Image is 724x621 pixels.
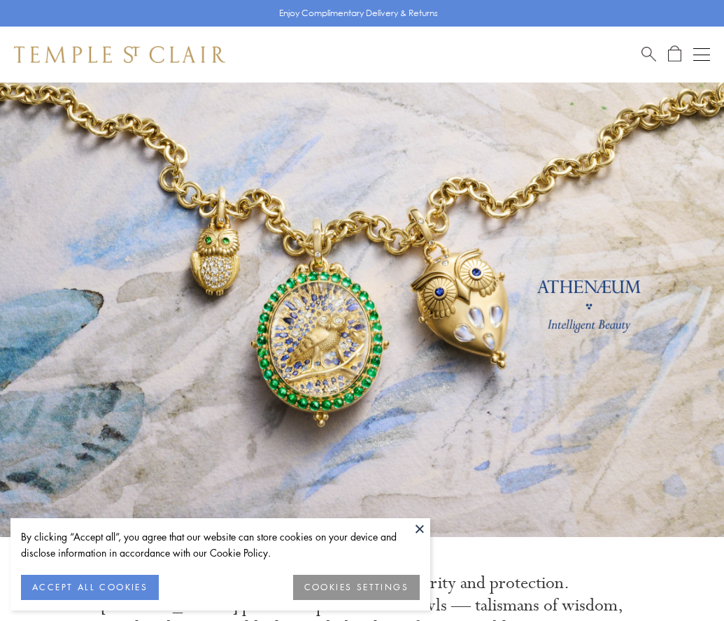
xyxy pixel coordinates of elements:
[279,6,438,20] p: Enjoy Complimentary Delivery & Returns
[14,46,225,63] img: Temple St. Clair
[693,46,710,63] button: Open navigation
[668,45,681,63] a: Open Shopping Bag
[641,45,656,63] a: Search
[293,575,420,600] button: COOKIES SETTINGS
[21,575,159,600] button: ACCEPT ALL COOKIES
[21,529,420,561] div: By clicking “Accept all”, you agree that our website can store cookies on your device and disclos...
